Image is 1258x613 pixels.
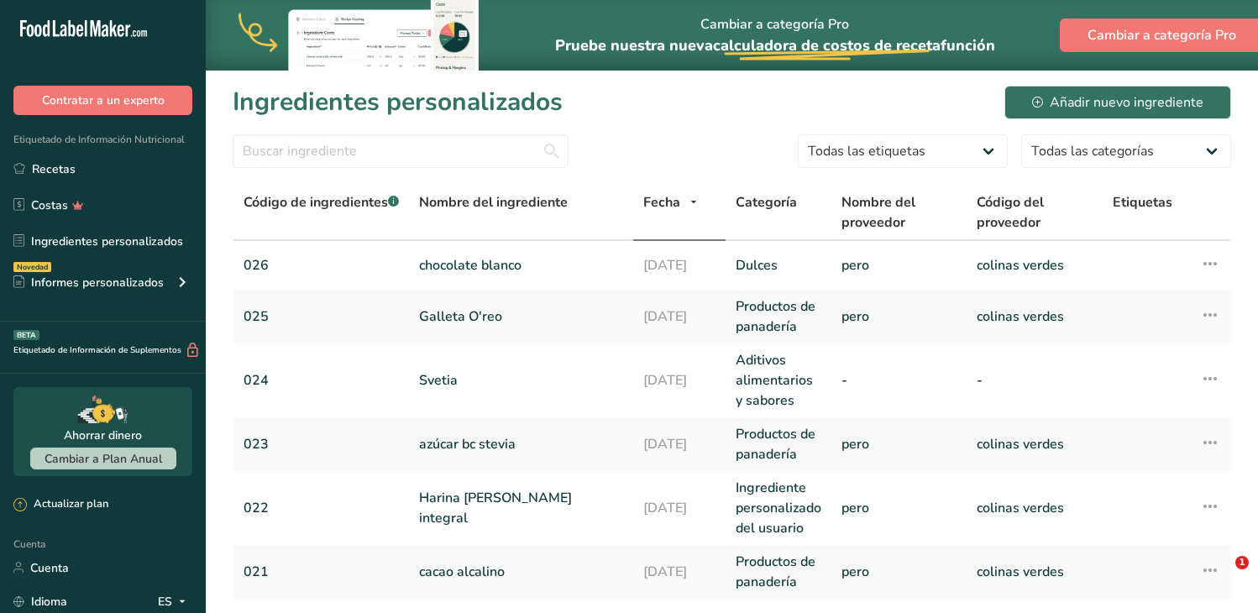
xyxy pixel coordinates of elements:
[555,35,713,55] font: Pruebe nuestra nueva
[977,371,983,390] font: -
[13,133,185,146] font: Etiquetado de Información Nutricional
[643,256,687,275] font: [DATE]
[419,371,458,390] font: Svetia
[32,161,76,177] font: Recetas
[736,552,821,592] a: Productos de panadería
[736,297,815,336] font: Productos de panadería
[1050,93,1203,112] font: Añadir nuevo ingrediente
[977,256,1064,275] font: colinas verdes
[841,434,957,454] a: pero
[419,489,572,527] font: Harina [PERSON_NAME] integral
[17,262,48,272] font: Novedad
[244,256,269,275] font: 026
[30,560,69,576] font: Cuenta
[977,307,1064,326] font: colinas verdes
[244,255,399,275] a: 026
[977,563,1064,581] font: colinas verdes
[17,330,36,340] font: BETA
[64,427,142,443] font: Ahorrar dinero
[977,306,1093,327] a: colinas verdes
[419,370,623,390] a: Svetia
[244,307,269,326] font: 025
[42,92,165,108] font: Contratar a un experto
[244,193,388,212] font: Código de ingredientes
[45,451,162,467] font: Cambiar a Plan Anual
[977,255,1093,275] a: colinas verdes
[977,498,1093,518] a: colinas verdes
[736,193,797,212] font: Categoría
[736,255,821,275] a: Dulces
[713,35,941,55] font: calculadora de costos de receta
[841,498,957,518] a: pero
[244,498,399,518] a: 022
[736,296,821,337] a: Productos de panadería
[977,370,1093,390] a: -
[736,479,821,537] font: Ingrediente personalizado del usuario
[419,306,623,327] a: Galleta O'reo
[643,562,715,582] a: [DATE]
[841,255,957,275] a: pero
[841,371,847,390] font: -
[244,371,269,390] font: 024
[736,553,815,591] font: Productos de panadería
[841,307,869,326] font: pero
[643,193,680,212] font: Fecha
[13,86,192,115] button: Contratar a un experto
[419,562,623,582] a: cacao alcalino
[31,275,164,291] font: Informes personalizados
[1201,556,1241,596] iframe: Chat en vivo de Intercom
[419,435,516,453] font: azúcar bc stevia
[419,563,505,581] font: cacao alcalino
[643,307,687,326] font: [DATE]
[643,371,687,390] font: [DATE]
[977,193,1044,232] font: Código del proveedor
[841,370,957,390] a: -
[1113,193,1172,212] font: Etiquetas
[643,306,715,327] a: [DATE]
[30,448,176,469] button: Cambiar a Plan Anual
[643,498,715,518] a: [DATE]
[841,562,957,582] a: pero
[158,594,172,610] font: ES
[643,370,715,390] a: [DATE]
[841,306,957,327] a: pero
[841,435,869,453] font: pero
[233,85,563,119] font: Ingredientes personalizados
[736,424,821,464] a: Productos de panadería
[244,434,399,454] a: 023
[941,35,995,55] font: función
[736,256,778,275] font: Dulces
[736,350,821,411] a: Aditivos alimentarios y sabores
[1088,26,1236,45] font: Cambiar a categoría Pro
[643,435,687,453] font: [DATE]
[34,496,108,511] font: Actualizar plan
[31,197,68,213] font: Costas
[419,434,623,454] a: azúcar bc stevia
[13,537,45,551] font: Cuenta
[736,425,815,464] font: Productos de panadería
[977,435,1064,453] font: colinas verdes
[841,193,915,232] font: Nombre del proveedor
[31,594,67,610] font: Idioma
[419,193,568,212] font: Nombre del ingrediente
[244,370,399,390] a: 024
[244,562,399,582] a: 021
[244,499,269,517] font: 022
[233,134,569,168] input: Buscar ingrediente
[244,306,399,327] a: 025
[643,499,687,517] font: [DATE]
[643,434,715,454] a: [DATE]
[419,255,623,275] a: chocolate blanco
[643,255,715,275] a: [DATE]
[1239,557,1245,568] font: 1
[736,351,813,410] font: Aditivos alimentarios y sabores
[977,499,1064,517] font: colinas verdes
[736,478,821,538] a: Ingrediente personalizado del usuario
[13,344,181,356] font: Etiquetado de Información de Suplementos
[244,435,269,453] font: 023
[977,562,1093,582] a: colinas verdes
[244,563,269,581] font: 021
[31,233,183,249] font: Ingredientes personalizados
[643,563,687,581] font: [DATE]
[841,256,869,275] font: pero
